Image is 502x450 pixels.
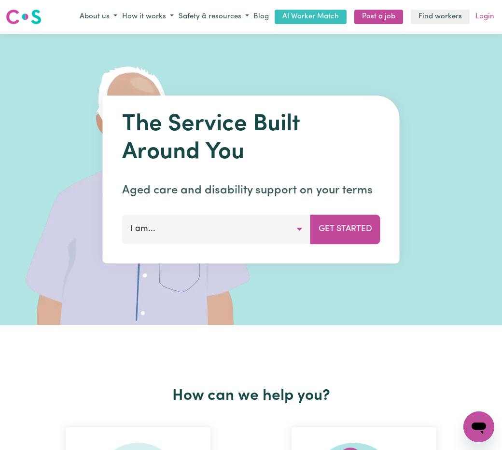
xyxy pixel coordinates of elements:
[122,111,380,166] h1: The Service Built Around You
[122,215,311,244] button: I am...
[474,10,496,25] a: Login
[354,10,403,25] a: Post a job
[122,182,380,199] p: Aged care and disability support on your terms
[6,8,42,26] img: Careseekers logo
[310,215,380,244] button: Get Started
[463,411,494,442] iframe: Button to launch messaging window
[120,9,176,25] button: How it works
[6,6,42,28] a: Careseekers logo
[77,9,120,25] button: About us
[251,10,271,25] a: Blog
[275,10,347,25] a: AI Worker Match
[176,9,251,25] button: Safety & resources
[411,10,470,25] a: Find workers
[25,387,477,405] h2: How can we help you?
